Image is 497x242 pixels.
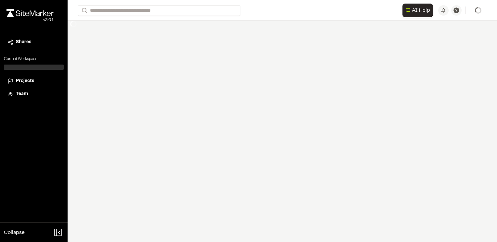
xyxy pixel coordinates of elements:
img: rebrand.png [6,9,54,17]
a: Team [8,91,60,98]
button: Open AI Assistant [402,4,433,17]
p: Current Workspace [4,56,64,62]
div: Open AI Assistant [402,4,436,17]
span: Collapse [4,229,25,236]
div: Oh geez...please don't... [6,17,54,23]
span: Shares [16,39,31,46]
span: Projects [16,78,34,85]
span: Team [16,91,28,98]
a: Projects [8,78,60,85]
button: Search [78,5,90,16]
a: Shares [8,39,60,46]
span: AI Help [412,6,430,14]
